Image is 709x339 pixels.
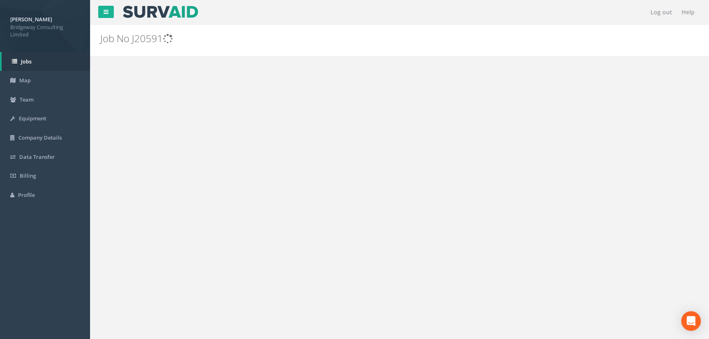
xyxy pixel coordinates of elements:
[19,153,55,160] span: Data Transfer
[19,115,46,122] span: Equipment
[20,96,34,103] span: Team
[681,311,701,331] div: Open Intercom Messenger
[21,58,32,65] span: Jobs
[20,172,36,179] span: Billing
[10,16,52,23] strong: [PERSON_NAME]
[10,23,80,38] span: Bridgeway Consulting Limited
[2,52,90,71] a: Jobs
[10,14,80,38] a: [PERSON_NAME] Bridgeway Consulting Limited
[18,191,35,199] span: Profile
[18,134,62,141] span: Company Details
[19,77,31,84] span: Map
[100,33,597,44] h2: Job No J20591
